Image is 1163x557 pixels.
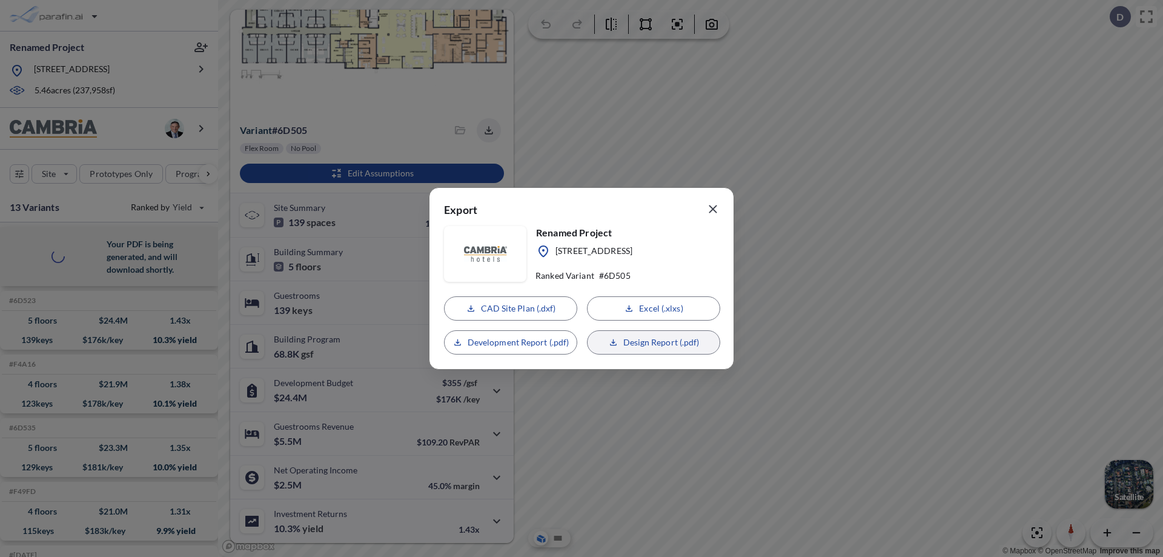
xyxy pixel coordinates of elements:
p: Ranked Variant [535,270,594,281]
p: [STREET_ADDRESS] [555,245,632,259]
p: # 6D505 [599,270,631,281]
p: Renamed Project [536,226,632,239]
p: Export [444,202,477,221]
img: floorplanBranLogoPlug [464,246,507,261]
